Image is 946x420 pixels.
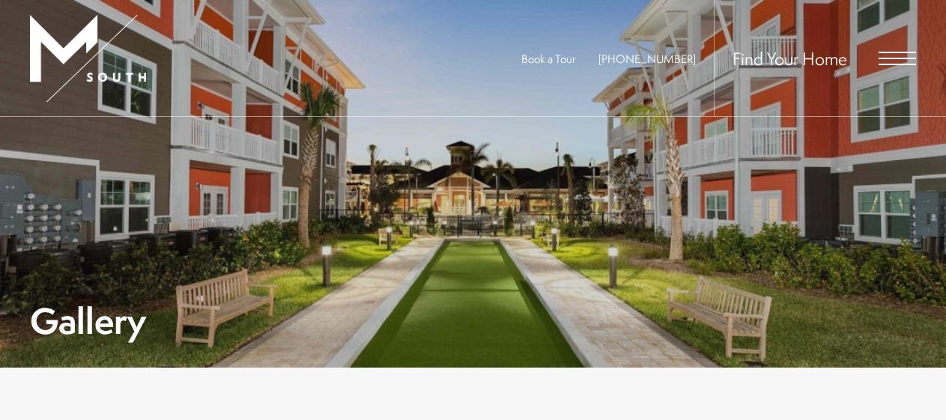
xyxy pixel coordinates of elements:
a: Call Us at 813-570-8014 [598,51,696,67]
a: Find Your Home [733,46,847,70]
button: Open Menu [879,52,916,65]
img: MSouth [30,15,146,102]
span: [PHONE_NUMBER] [598,51,696,67]
h1: Gallery [30,304,146,338]
a: Book a Tour [521,51,576,67]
